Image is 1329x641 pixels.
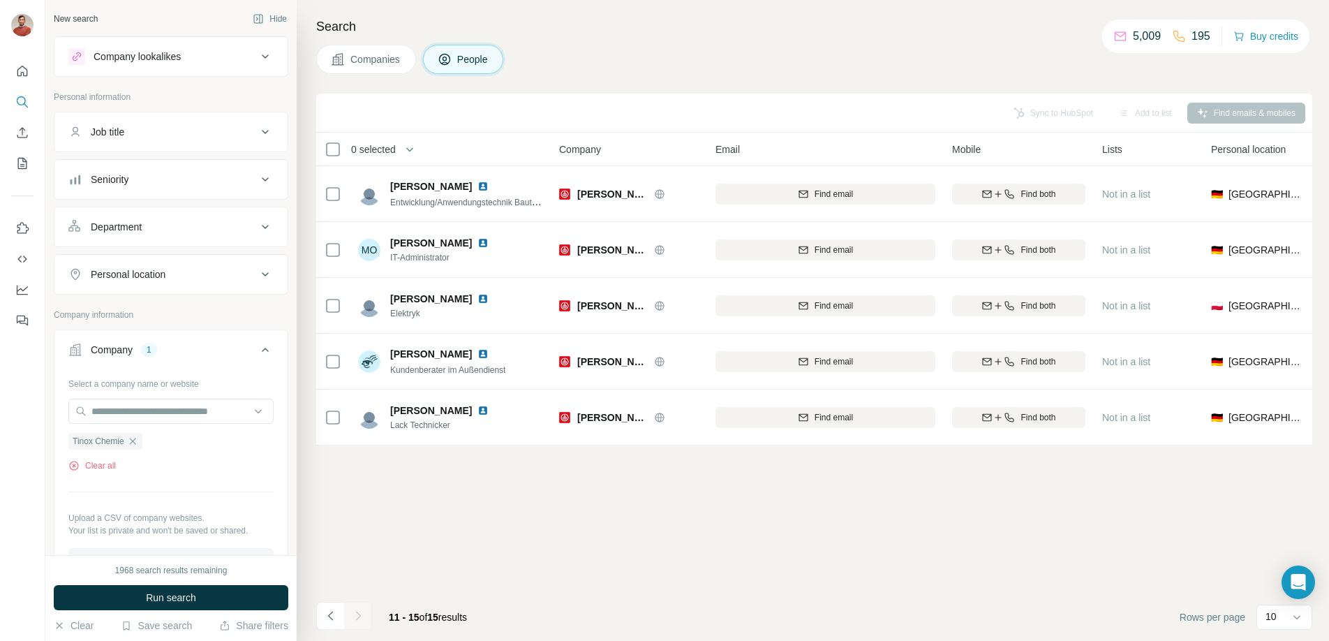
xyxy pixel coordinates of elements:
span: Find both [1020,411,1055,424]
span: Not in a list [1102,356,1150,367]
h4: Search [316,17,1312,36]
button: Find both [952,184,1085,205]
span: [PERSON_NAME] [390,179,472,193]
span: [PERSON_NAME] [577,299,647,313]
span: Find both [1020,355,1055,368]
button: Job title [54,115,288,149]
span: Mobile [952,142,981,156]
img: LinkedIn logo [477,181,489,192]
div: Job title [91,125,124,139]
button: Find both [952,295,1085,316]
span: Rows per page [1180,610,1245,624]
span: Lack Technicker [390,419,505,432]
span: Find both [1020,300,1055,312]
span: Find both [1020,188,1055,200]
span: [PERSON_NAME] [577,355,647,369]
img: Avatar [358,406,380,429]
span: 15 [427,612,438,623]
button: Use Surfe on LinkedIn [11,216,34,241]
span: Find email [815,355,853,368]
img: Avatar [11,14,34,36]
span: Not in a list [1102,412,1150,423]
button: Upload a list of companies [68,548,274,573]
button: Find email [715,295,935,316]
span: [GEOGRAPHIC_DATA] [1228,187,1303,201]
span: Kundenberater im Außendienst [390,365,505,375]
span: [GEOGRAPHIC_DATA] [1228,299,1303,313]
span: Find email [815,300,853,312]
button: Use Surfe API [11,246,34,272]
button: Dashboard [11,277,34,302]
span: 🇩🇪 [1211,187,1223,201]
button: Run search [54,585,288,610]
span: Tinox Chemie [73,435,124,448]
span: 🇩🇪 [1211,411,1223,425]
button: Find both [952,351,1085,372]
img: Logo of Haering [559,189,570,200]
span: Run search [146,591,196,605]
div: Seniority [91,172,128,186]
button: Find both [952,240,1085,260]
button: Share filters [219,619,288,633]
button: Seniority [54,163,288,196]
div: Company lookalikes [94,50,181,64]
p: 10 [1265,610,1277,624]
span: Entwicklung/Anwendungstechnik Bautenschutz [390,196,565,207]
span: [GEOGRAPHIC_DATA] [1228,243,1303,257]
span: IT-Administrator [390,251,505,264]
span: Company [559,142,601,156]
button: Search [11,89,34,115]
span: Elektryk [390,307,505,320]
span: Find email [815,188,853,200]
button: Hide [243,8,297,29]
span: [PERSON_NAME] [577,187,647,201]
img: Logo of Haering [559,356,570,367]
span: Not in a list [1102,300,1150,311]
img: Logo of Haering [559,244,570,256]
button: Enrich CSV [11,120,34,145]
div: Open Intercom Messenger [1282,566,1315,599]
span: [PERSON_NAME] [577,243,647,257]
span: 0 selected [351,142,396,156]
button: Department [54,210,288,244]
img: LinkedIn logo [477,293,489,304]
button: Buy credits [1233,27,1298,46]
div: 1968 search results remaining [115,564,228,577]
button: Find email [715,240,935,260]
button: Save search [121,619,192,633]
span: Lists [1102,142,1122,156]
button: Clear [54,619,94,633]
img: LinkedIn logo [477,237,489,249]
span: Email [715,142,740,156]
button: Navigate to previous page [316,602,344,630]
div: Department [91,220,142,234]
div: 1 [141,344,157,356]
button: Quick start [11,59,34,84]
button: Find both [952,407,1085,428]
span: [PERSON_NAME] [390,292,472,306]
span: Find email [815,411,853,424]
img: LinkedIn logo [477,405,489,416]
span: Find email [815,244,853,256]
div: Select a company name or website [68,372,274,390]
div: MO [358,239,380,261]
button: Personal location [54,258,288,291]
span: [PERSON_NAME] [577,411,647,425]
span: Find both [1020,244,1055,256]
button: Find email [715,407,935,428]
span: 11 - 15 [389,612,420,623]
img: Avatar [358,183,380,205]
span: People [457,52,489,66]
span: of [420,612,428,623]
span: [GEOGRAPHIC_DATA] [1228,411,1303,425]
span: 🇩🇪 [1211,243,1223,257]
span: Not in a list [1102,244,1150,256]
button: Feedback [11,308,34,333]
span: 🇵🇱 [1211,299,1223,313]
button: Company1 [54,333,288,372]
span: [PERSON_NAME] [390,347,472,361]
span: Companies [350,52,401,66]
span: results [389,612,467,623]
div: Company [91,343,133,357]
span: Not in a list [1102,189,1150,200]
